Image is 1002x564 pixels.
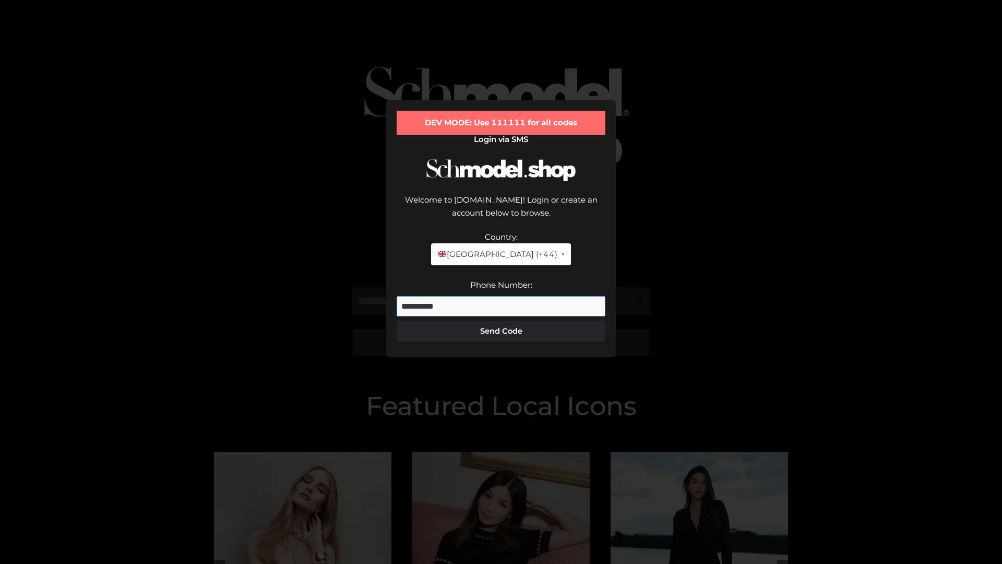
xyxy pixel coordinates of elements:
[437,248,557,261] span: [GEOGRAPHIC_DATA] (+44)
[423,149,579,191] img: Schmodel Logo
[485,232,518,242] label: Country:
[397,135,605,144] h2: Login via SMS
[397,193,605,230] div: Welcome to [DOMAIN_NAME]! Login or create an account below to browse.
[397,321,605,342] button: Send Code
[438,250,446,258] img: 🇬🇧
[397,111,605,135] div: DEV MODE: Use 111111 for all codes
[470,280,532,290] label: Phone Number:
